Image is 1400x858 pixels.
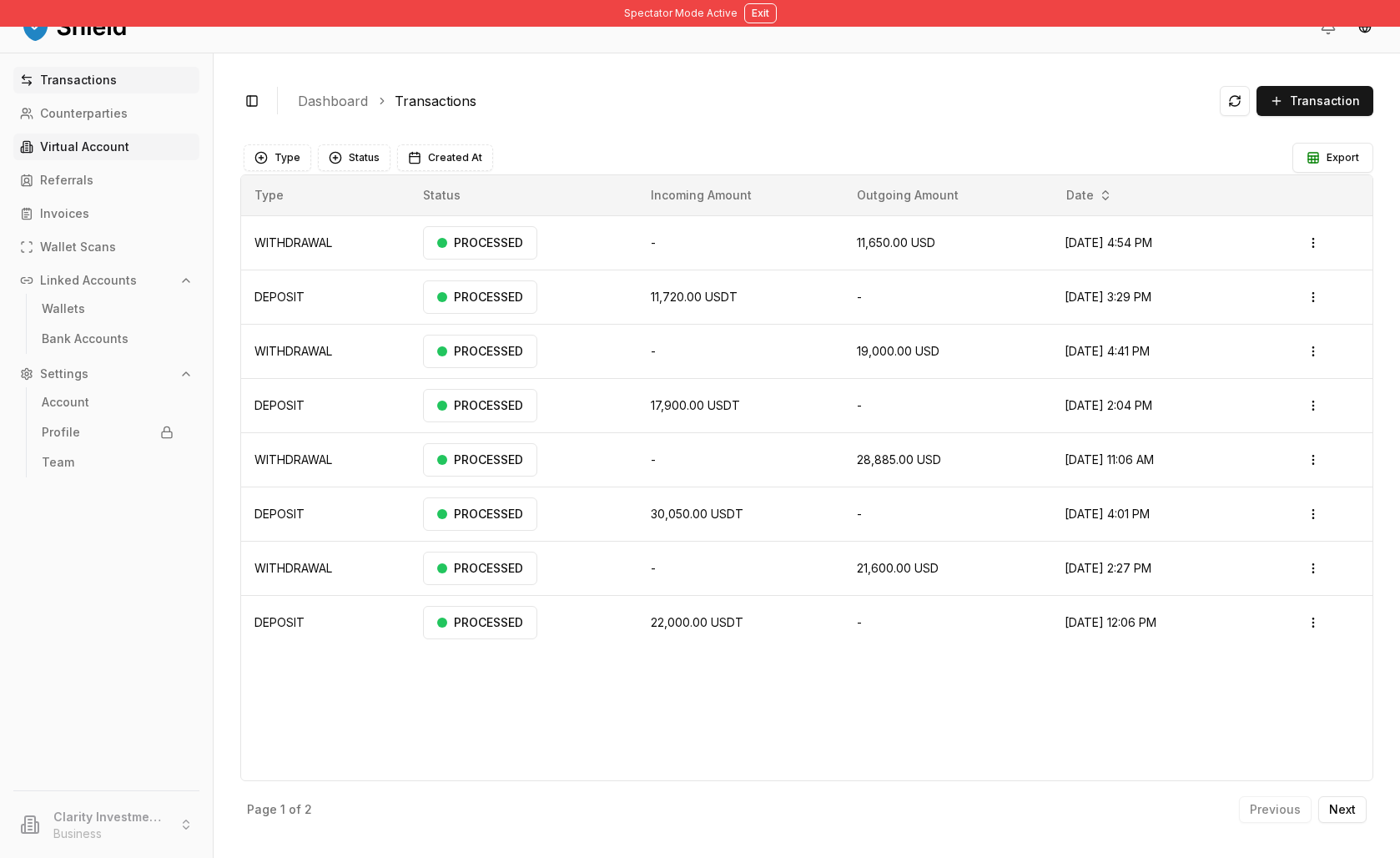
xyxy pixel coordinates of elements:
p: Transactions [40,74,117,86]
a: Bank Accounts [35,326,180,352]
td: DEPOSIT [241,487,410,541]
span: 21,600.00 USD [857,561,939,575]
p: Invoices [40,208,89,220]
a: Profile [35,419,180,446]
div: PROCESSED [423,606,537,639]
div: PROCESSED [423,226,537,260]
p: Next [1329,804,1356,815]
span: [DATE] 2:04 PM [1065,398,1152,412]
div: PROCESSED [423,389,537,422]
span: - [857,615,862,629]
a: Transactions [395,91,476,111]
p: Linked Accounts [40,275,137,286]
div: PROCESSED [423,280,537,314]
td: WITHDRAWAL [241,432,410,487]
button: Transaction [1256,86,1373,116]
th: Type [241,175,410,215]
p: Referrals [40,174,93,186]
p: Settings [40,368,88,380]
button: Settings [13,361,199,387]
th: Status [410,175,637,215]
span: 11,720.00 USDT [651,290,738,304]
div: PROCESSED [423,443,537,477]
span: - [651,561,656,575]
p: Team [42,457,74,468]
p: Counterparties [40,108,128,119]
a: Virtual Account [13,134,199,160]
span: 19,000.00 USD [857,344,939,358]
td: DEPOSIT [241,270,410,324]
p: Virtual Account [40,141,129,153]
p: Account [42,396,89,408]
td: DEPOSIT [241,595,410,649]
span: [DATE] 2:27 PM [1065,561,1151,575]
span: 30,050.00 USDT [651,507,743,521]
p: Wallets [42,303,85,315]
a: Account [35,389,180,416]
span: [DATE] 11:06 AM [1065,452,1154,467]
span: - [857,507,862,521]
a: Wallet Scans [13,234,199,260]
button: Exit [744,3,777,23]
span: - [651,344,656,358]
span: [DATE] 4:01 PM [1065,507,1150,521]
nav: breadcrumb [298,91,1206,111]
div: PROCESSED [423,335,537,368]
td: WITHDRAWAL [241,541,410,595]
button: Created At [397,144,493,171]
td: WITHDRAWAL [241,215,410,270]
span: - [857,398,862,412]
p: Profile [42,426,80,438]
button: Status [318,144,390,171]
div: PROCESSED [423,497,537,531]
a: Transactions [13,67,199,93]
span: [DATE] 4:54 PM [1065,235,1152,250]
p: 2 [305,804,312,815]
td: DEPOSIT [241,378,410,432]
span: 22,000.00 USDT [651,615,743,629]
th: Outgoing Amount [844,175,1051,215]
div: PROCESSED [423,552,537,585]
span: Transaction [1290,93,1360,109]
span: Created At [428,151,482,164]
span: [DATE] 12:06 PM [1065,615,1156,629]
span: Spectator Mode Active [624,7,738,20]
button: Export [1292,143,1373,173]
a: Referrals [13,167,199,194]
span: [DATE] 4:41 PM [1065,344,1150,358]
span: - [651,235,656,250]
button: Type [244,144,311,171]
a: Invoices [13,200,199,227]
span: - [857,290,862,304]
p: of [289,804,301,815]
span: [DATE] 3:29 PM [1065,290,1151,304]
a: Wallets [35,295,180,322]
span: 28,885.00 USD [857,452,941,467]
button: Next [1318,796,1367,823]
th: Incoming Amount [637,175,844,215]
span: 11,650.00 USD [857,235,935,250]
a: Counterparties [13,100,199,127]
span: - [651,452,656,467]
button: Date [1060,182,1119,209]
a: Dashboard [298,91,368,111]
a: Team [35,449,180,476]
span: 17,900.00 USDT [651,398,740,412]
p: Wallet Scans [40,241,116,253]
button: Linked Accounts [13,267,199,294]
p: Page [247,804,277,815]
p: 1 [280,804,285,815]
p: Bank Accounts [42,333,128,345]
td: WITHDRAWAL [241,324,410,378]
